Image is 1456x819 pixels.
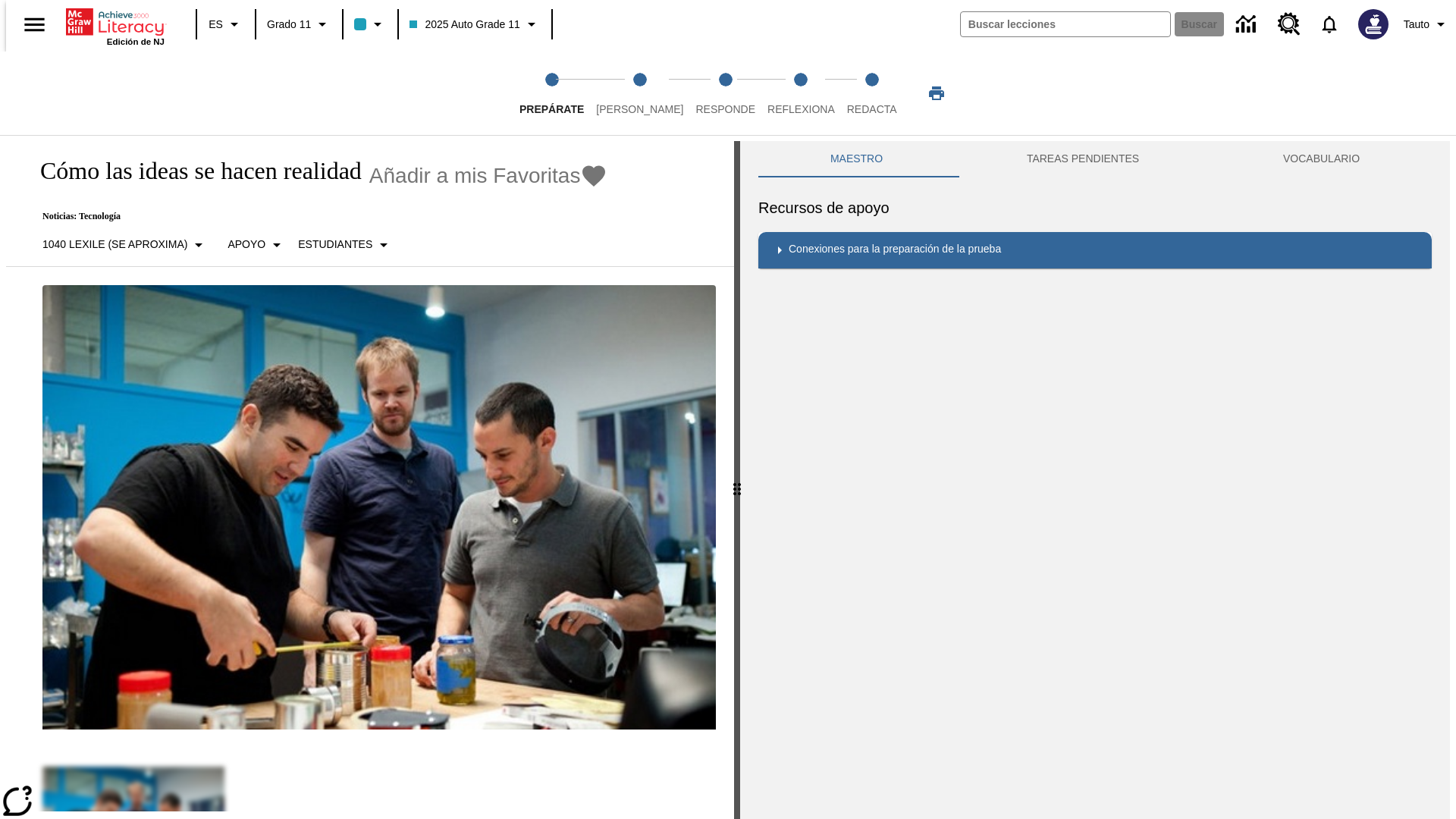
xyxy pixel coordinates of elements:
button: Clase: 2025 Auto Grade 11, Selecciona una clase [403,11,546,38]
button: TAREAS PENDIENTES [955,141,1211,177]
button: Seleccione Lexile, 1040 Lexile (Se aproxima) [36,231,214,259]
div: reading [6,141,734,811]
span: Prepárate [519,103,584,115]
h6: Recursos de apoyo [758,196,1432,220]
button: Lee step 2 of 5 [584,52,695,135]
a: Centro de recursos, Se abrirá en una pestaña nueva. [1269,4,1310,45]
span: Reflexiona [767,103,835,115]
span: Redacta [847,103,897,115]
a: Centro de información [1227,4,1269,45]
button: Lenguaje: ES, Selecciona un idioma [202,11,250,38]
button: El color de la clase es azul claro. Cambiar el color de la clase. [348,11,393,38]
button: Tipo de apoyo, Apoyo [221,231,292,259]
button: Seleccionar estudiante [292,231,399,259]
button: Responde step 3 of 5 [683,52,767,135]
div: Instructional Panel Tabs [758,141,1432,177]
span: Añadir a mis Favoritas [369,164,581,188]
button: Perfil/Configuración [1398,11,1456,38]
a: Notificaciones [1310,5,1349,44]
button: Añadir a mis Favoritas - Cómo las ideas se hacen realidad [369,162,608,189]
p: Noticias: Tecnología [24,211,607,222]
span: Edición de NJ [107,37,165,46]
span: ES [209,17,223,33]
h1: Cómo las ideas se hacen realidad [24,157,362,185]
button: Maestro [758,141,955,177]
span: 2025 Auto Grade 11 [409,17,519,33]
img: Avatar [1358,9,1389,39]
button: Imprimir [912,80,961,107]
span: [PERSON_NAME] [596,103,683,115]
p: Apoyo [227,237,265,253]
button: Reflexiona step 4 of 5 [755,52,847,135]
input: Buscar campo [961,12,1170,36]
button: Redacta step 5 of 5 [835,52,909,135]
p: 1040 Lexile (Se aproxima) [42,237,187,253]
button: Grado: Grado 11, Elige un grado [261,11,337,38]
button: Abrir el menú lateral [12,2,57,47]
div: Conexiones para la preparación de la prueba [758,232,1432,268]
span: Responde [695,103,755,115]
p: Estudiantes [298,237,372,253]
img: El fundador de Quirky, Ben Kaufman prueba un nuevo producto con un compañero de trabajo, Gaz Brow... [42,285,716,730]
span: Tauto [1404,17,1429,33]
div: activity [740,141,1450,819]
div: Pulsa la tecla de intro o la barra espaciadora y luego presiona las flechas de derecha e izquierd... [734,141,740,819]
div: Portada [66,5,165,46]
span: Grado 11 [267,17,311,33]
button: Prepárate step 1 of 5 [507,52,596,135]
button: VOCABULARIO [1211,141,1432,177]
button: Escoja un nuevo avatar [1349,5,1398,44]
p: Conexiones para la preparación de la prueba [789,241,1001,259]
